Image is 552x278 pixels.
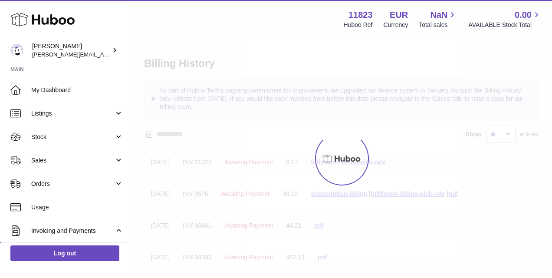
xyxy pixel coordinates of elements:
span: Orders [31,180,114,188]
a: Log out [10,245,119,261]
strong: 11823 [348,9,373,21]
span: Sales [31,156,114,165]
span: NaN [430,9,447,21]
span: Invoicing and Payments [31,227,114,235]
span: Listings [31,109,114,118]
div: [PERSON_NAME] [32,42,110,59]
span: AVAILABLE Stock Total [468,21,542,29]
img: gianni.rofi@frieslandcampina.com [10,44,23,57]
span: Total sales [419,21,457,29]
span: Usage [31,203,123,212]
span: My Dashboard [31,86,123,94]
span: Stock [31,133,114,141]
div: Currency [384,21,408,29]
a: NaN Total sales [419,9,457,29]
div: Huboo Ref [344,21,373,29]
span: 0.00 [515,9,532,21]
a: 0.00 AVAILABLE Stock Total [468,9,542,29]
span: [PERSON_NAME][EMAIL_ADDRESS][DOMAIN_NAME] [32,51,174,58]
strong: EUR [390,9,408,21]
